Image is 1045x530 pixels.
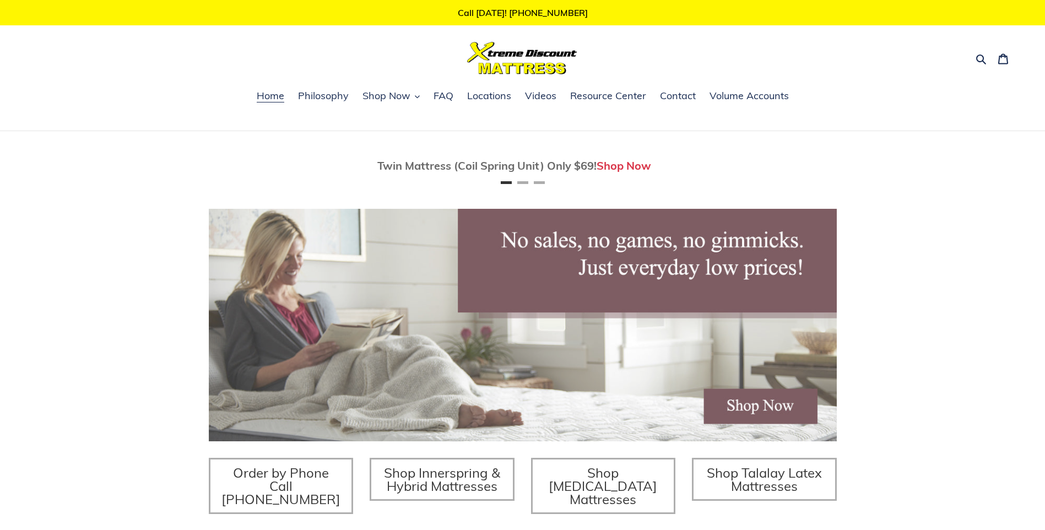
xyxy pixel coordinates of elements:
span: Resource Center [570,89,646,102]
span: Volume Accounts [710,89,789,102]
button: Shop Now [357,88,425,105]
a: Philosophy [293,88,354,105]
span: Locations [467,89,511,102]
button: Page 1 [501,181,512,184]
span: Home [257,89,284,102]
span: Shop [MEDICAL_DATA] Mattresses [549,464,657,507]
a: Resource Center [565,88,652,105]
span: Shop Innerspring & Hybrid Mattresses [384,464,500,494]
span: Videos [525,89,556,102]
span: Order by Phone Call [PHONE_NUMBER] [221,464,340,507]
a: Shop [MEDICAL_DATA] Mattresses [531,458,676,514]
a: Order by Phone Call [PHONE_NUMBER] [209,458,354,514]
a: FAQ [428,88,459,105]
span: Twin Mattress (Coil Spring Unit) Only $69! [377,159,597,172]
img: herobannermay2022-1652879215306_1200x.jpg [209,209,837,441]
a: Contact [654,88,701,105]
button: Page 2 [517,181,528,184]
a: Shop Talalay Latex Mattresses [692,458,837,501]
img: Xtreme Discount Mattress [467,42,577,74]
a: Videos [519,88,562,105]
span: Philosophy [298,89,349,102]
a: Shop Innerspring & Hybrid Mattresses [370,458,515,501]
span: FAQ [434,89,453,102]
a: Home [251,88,290,105]
span: Contact [660,89,696,102]
span: Shop Talalay Latex Mattresses [707,464,822,494]
span: Shop Now [362,89,410,102]
a: Shop Now [597,159,651,172]
button: Page 3 [534,181,545,184]
a: Locations [462,88,517,105]
a: Volume Accounts [704,88,794,105]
